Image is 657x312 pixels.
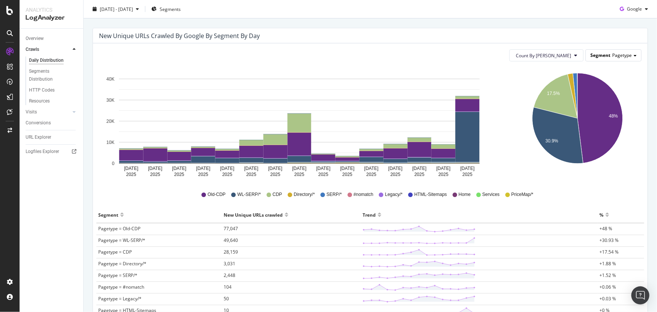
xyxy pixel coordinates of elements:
[26,119,51,127] div: Conversions
[268,166,282,171] text: [DATE]
[612,52,632,58] span: Pagetype
[316,166,331,171] text: [DATE]
[599,249,619,255] span: +17.54 %
[482,191,500,198] span: Services
[26,148,78,156] a: Logfiles Explorer
[174,172,184,177] text: 2025
[224,284,232,290] span: 104
[26,35,44,43] div: Overview
[599,260,616,267] span: +1.88 %
[26,6,77,14] div: Analytics
[148,3,184,15] button: Segments
[412,166,427,171] text: [DATE]
[617,3,651,15] button: Google
[460,166,475,171] text: [DATE]
[390,172,401,177] text: 2025
[26,46,70,54] a: Crawls
[26,133,51,141] div: URL Explorer
[294,191,315,198] span: Directory/*
[590,52,610,58] span: Segment
[26,108,70,116] a: Visits
[318,172,328,177] text: 2025
[90,3,142,15] button: [DATE] - [DATE]
[599,272,616,278] span: +1.52 %
[224,237,238,243] span: 49,640
[631,286,649,304] div: Open Intercom Messenger
[546,139,558,144] text: 30.9%
[414,191,447,198] span: HTML-Sitemaps
[26,148,59,156] div: Logfiles Explorer
[29,57,78,64] a: Daily Distribution
[599,237,619,243] span: +30.93 %
[292,166,306,171] text: [DATE]
[99,67,500,180] svg: A chart.
[599,209,604,221] div: %
[224,249,238,255] span: 28,159
[599,225,612,232] span: +48 %
[98,249,132,255] span: Pagetype = CDP
[511,191,534,198] span: PriceMap/*
[107,98,114,103] text: 30K
[100,6,133,12] span: [DATE] - [DATE]
[354,191,373,198] span: #nomatch
[224,209,283,221] div: New Unique URLs crawled
[224,260,235,267] span: 3,031
[126,172,136,177] text: 2025
[547,91,560,96] text: 17.5%
[198,172,208,177] text: 2025
[107,76,114,82] text: 40K
[196,166,210,171] text: [DATE]
[26,46,39,54] div: Crawls
[29,97,50,105] div: Resources
[222,172,232,177] text: 2025
[385,191,403,198] span: Legacy/*
[516,52,571,59] span: Count By Day
[98,295,142,302] span: Pagetype = Legacy/*
[220,166,235,171] text: [DATE]
[627,6,642,12] span: Google
[29,67,71,83] div: Segments Distribution
[246,172,256,177] text: 2025
[26,35,78,43] a: Overview
[98,209,118,221] div: Segment
[514,67,640,180] svg: A chart.
[436,166,451,171] text: [DATE]
[124,166,139,171] text: [DATE]
[270,172,280,177] text: 2025
[342,172,352,177] text: 2025
[609,114,618,119] text: 48%
[98,260,146,267] span: Pagetype = Directory/*
[340,166,355,171] text: [DATE]
[29,67,78,83] a: Segments Distribution
[364,166,379,171] text: [DATE]
[150,172,160,177] text: 2025
[224,272,235,278] span: 2,448
[107,119,114,124] text: 20K
[29,97,78,105] a: Resources
[26,108,37,116] div: Visits
[273,191,282,198] span: CDP
[462,172,473,177] text: 2025
[366,172,377,177] text: 2025
[207,191,226,198] span: Old-CDP
[29,86,78,94] a: HTTP Codes
[326,191,342,198] span: SERP/*
[107,140,114,145] text: 10K
[224,225,238,232] span: 77,047
[26,14,77,22] div: LogAnalyzer
[29,86,55,94] div: HTTP Codes
[459,191,471,198] span: Home
[99,32,260,40] div: New Unique URLs crawled by google by Segment by Day
[172,166,186,171] text: [DATE]
[98,272,137,278] span: Pagetype = SERP/*
[98,237,145,243] span: Pagetype = WL-SERP/*
[415,172,425,177] text: 2025
[98,225,140,232] span: Pagetype = Old-CDP
[244,166,259,171] text: [DATE]
[112,161,114,166] text: 0
[509,49,584,61] button: Count By [PERSON_NAME]
[98,284,144,290] span: Pagetype = #nomatch
[237,191,261,198] span: WL-SERP/*
[599,295,616,302] span: +0.03 %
